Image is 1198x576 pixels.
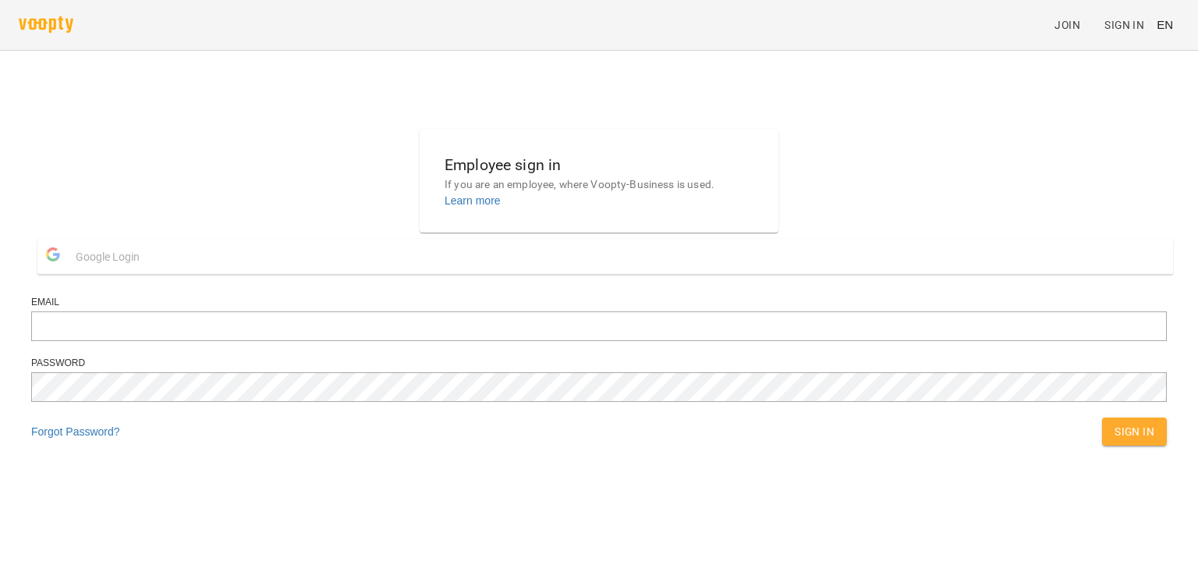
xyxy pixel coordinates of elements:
div: Email [31,296,1167,309]
span: Sign In [1104,16,1144,34]
span: EN [1157,16,1173,33]
a: Join [1048,11,1098,39]
button: Sign In [1102,418,1167,446]
p: If you are an employee, where Voopty-Business is used. [445,177,753,193]
span: Google Login [76,241,147,272]
a: Learn more [445,194,501,207]
a: Sign In [1098,11,1150,39]
h6: Employee sign in [445,153,753,177]
button: EN [1150,10,1179,39]
span: Sign In [1115,422,1154,441]
button: Employee sign inIf you are an employee, where Voopty-Business is used.Learn more [432,140,766,221]
a: Forgot Password? [31,425,120,438]
img: voopty.png [19,16,73,33]
button: Google Login [37,239,1173,274]
div: Password [31,357,1167,370]
span: Join [1054,16,1080,34]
